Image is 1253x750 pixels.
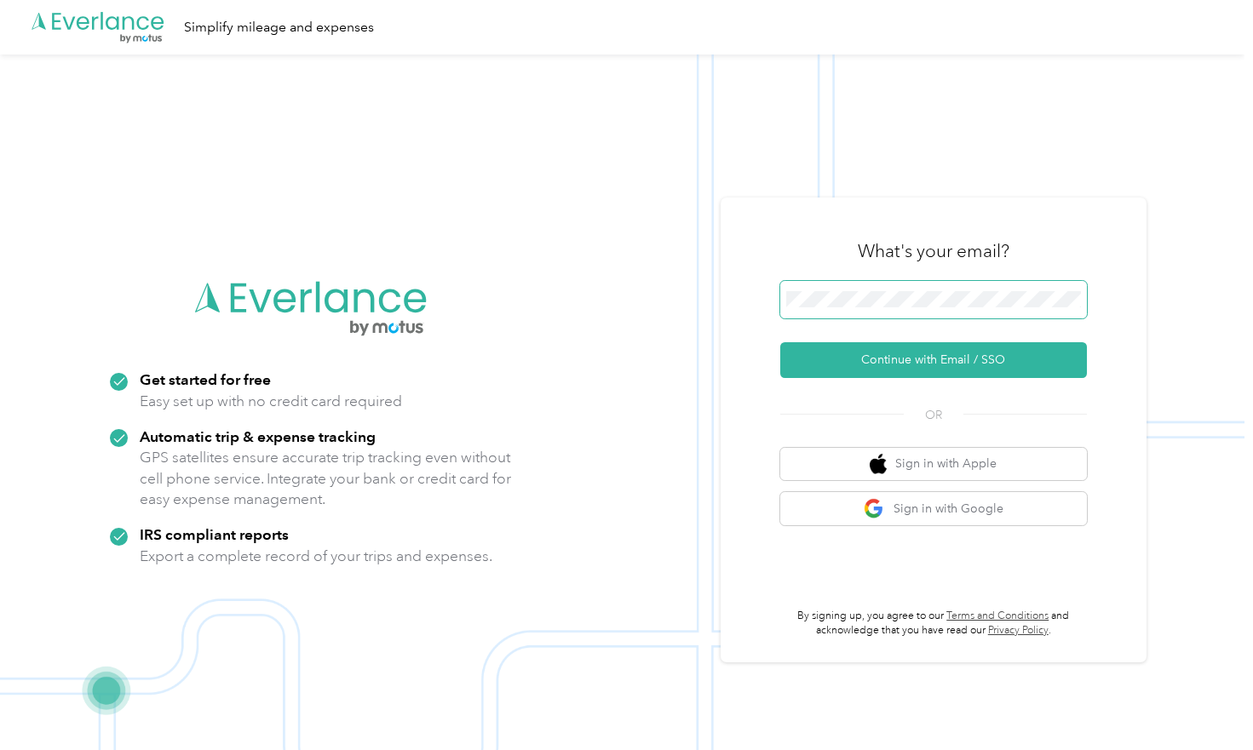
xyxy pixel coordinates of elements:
[864,498,885,519] img: google logo
[140,447,512,510] p: GPS satellites ensure accurate trip tracking even without cell phone service. Integrate your bank...
[780,342,1087,378] button: Continue with Email / SSO
[780,448,1087,481] button: apple logoSign in with Apple
[140,427,376,445] strong: Automatic trip & expense tracking
[184,17,374,38] div: Simplify mileage and expenses
[140,546,492,567] p: Export a complete record of your trips and expenses.
[140,391,402,412] p: Easy set up with no credit card required
[988,624,1049,637] a: Privacy Policy
[904,406,963,424] span: OR
[780,609,1087,638] p: By signing up, you agree to our and acknowledge that you have read our .
[780,492,1087,525] button: google logoSign in with Google
[140,370,271,388] strong: Get started for free
[870,454,887,475] img: apple logo
[858,239,1009,263] h3: What's your email?
[140,525,289,543] strong: IRS compliant reports
[946,610,1049,622] a: Terms and Conditions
